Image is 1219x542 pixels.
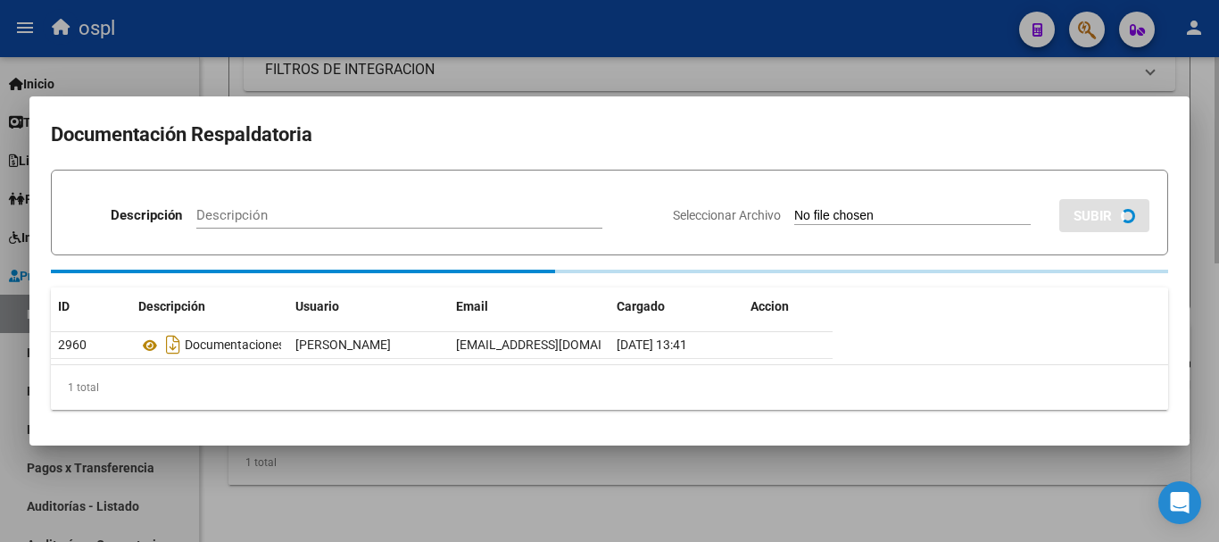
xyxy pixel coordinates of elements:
[288,288,449,326] datatable-header-cell: Usuario
[456,338,654,352] span: [EMAIL_ADDRESS][DOMAIN_NAME]
[609,288,743,326] datatable-header-cell: Cargado
[131,288,288,326] datatable-header-cell: Descripción
[51,288,131,326] datatable-header-cell: ID
[138,299,205,313] span: Descripción
[51,365,1168,410] div: 1 total
[743,288,833,326] datatable-header-cell: Accion
[295,299,339,313] span: Usuario
[1074,208,1112,224] span: SUBIR
[295,338,391,352] span: [PERSON_NAME]
[58,338,87,352] span: 2960
[617,338,687,352] span: [DATE] 13:41
[456,299,488,313] span: Email
[138,330,281,359] div: Documentaciones
[1059,199,1149,232] button: SUBIR
[111,205,182,226] p: Descripción
[673,208,781,222] span: Seleccionar Archivo
[58,299,70,313] span: ID
[1158,481,1201,524] div: Open Intercom Messenger
[617,299,665,313] span: Cargado
[162,330,185,359] i: Descargar documento
[750,299,789,313] span: Accion
[449,288,609,326] datatable-header-cell: Email
[51,118,1168,152] h2: Documentación Respaldatoria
